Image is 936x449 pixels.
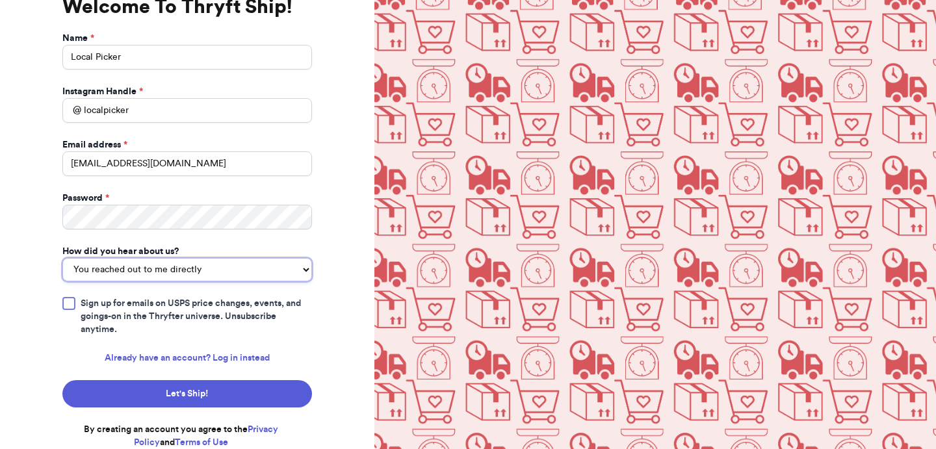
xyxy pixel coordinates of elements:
[62,85,143,98] label: Instagram Handle
[62,423,300,449] p: By creating an account you agree to the and
[62,380,312,407] button: Let's Ship!
[175,438,228,447] a: Terms of Use
[81,297,312,336] span: Sign up for emails on USPS price changes, events, and goings-on in the Thryfter universe. Unsubsc...
[62,245,179,258] label: How did you hear about us?
[62,192,109,205] label: Password
[62,98,81,123] div: @
[62,32,94,45] label: Name
[62,138,127,151] label: Email address
[105,352,270,365] a: Already have an account? Log in instead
